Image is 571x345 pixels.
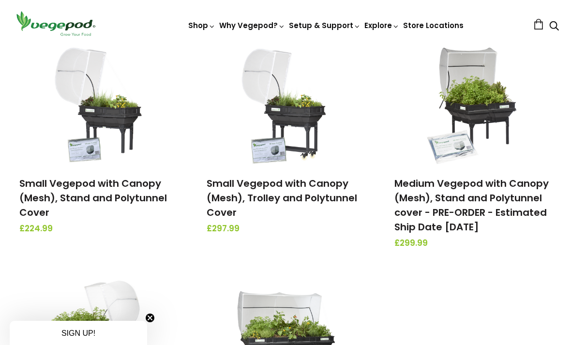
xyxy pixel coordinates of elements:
img: Small Vegepod with Canopy (Mesh), Trolley and Polytunnel Cover [235,45,336,165]
div: SIGN UP!Close teaser [10,321,147,345]
a: Setup & Support [289,20,361,30]
span: £299.99 [394,237,552,250]
button: Close teaser [145,313,155,323]
a: Why Vegepod? [219,20,285,30]
a: Medium Vegepod with Canopy (Mesh), Stand and Polytunnel cover - PRE-ORDER - Estimated Ship Date [... [394,177,549,234]
a: Small Vegepod with Canopy (Mesh), Stand and Polytunnel Cover [19,177,167,219]
span: £224.99 [19,223,177,235]
a: Shop [188,20,215,30]
span: £297.99 [207,223,364,235]
a: Explore [364,20,399,30]
a: Store Locations [403,20,464,30]
a: Small Vegepod with Canopy (Mesh), Trolley and Polytunnel Cover [207,177,357,219]
a: Search [549,22,559,32]
img: Vegepod [12,10,99,37]
img: Medium Vegepod with Canopy (Mesh), Stand and Polytunnel cover - PRE-ORDER - Estimated Ship Date A... [422,45,524,165]
span: SIGN UP! [61,329,95,337]
img: Small Vegepod with Canopy (Mesh), Stand and Polytunnel Cover [47,45,149,165]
